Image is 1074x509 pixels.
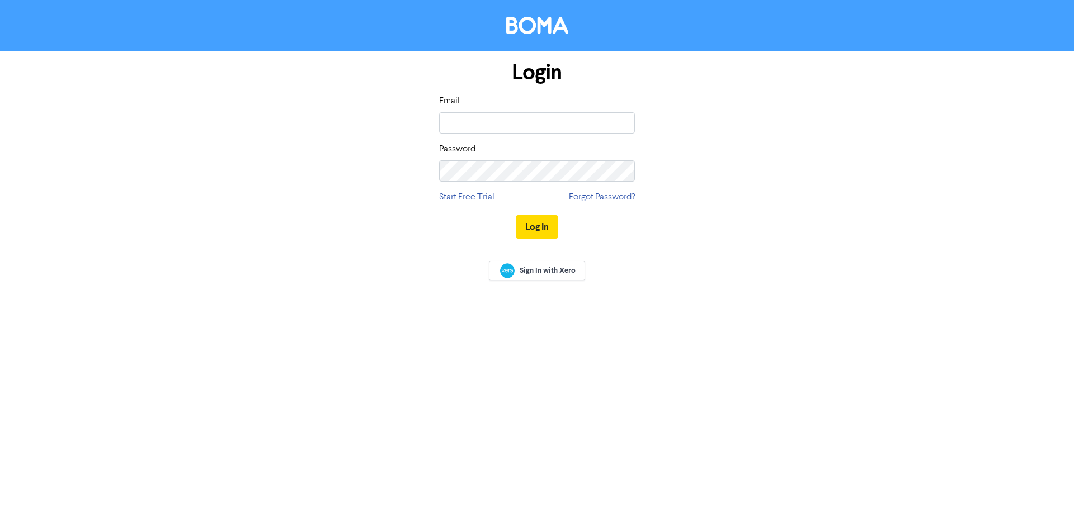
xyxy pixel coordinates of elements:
a: Sign In with Xero [489,261,585,280]
label: Password [439,142,475,156]
a: Start Free Trial [439,191,494,204]
label: Email [439,94,460,108]
img: Xero logo [500,263,515,278]
h1: Login [439,60,635,85]
span: Sign In with Xero [520,265,576,275]
a: Forgot Password? [569,191,635,204]
img: BOMA Logo [506,17,568,34]
button: Log In [516,215,558,239]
